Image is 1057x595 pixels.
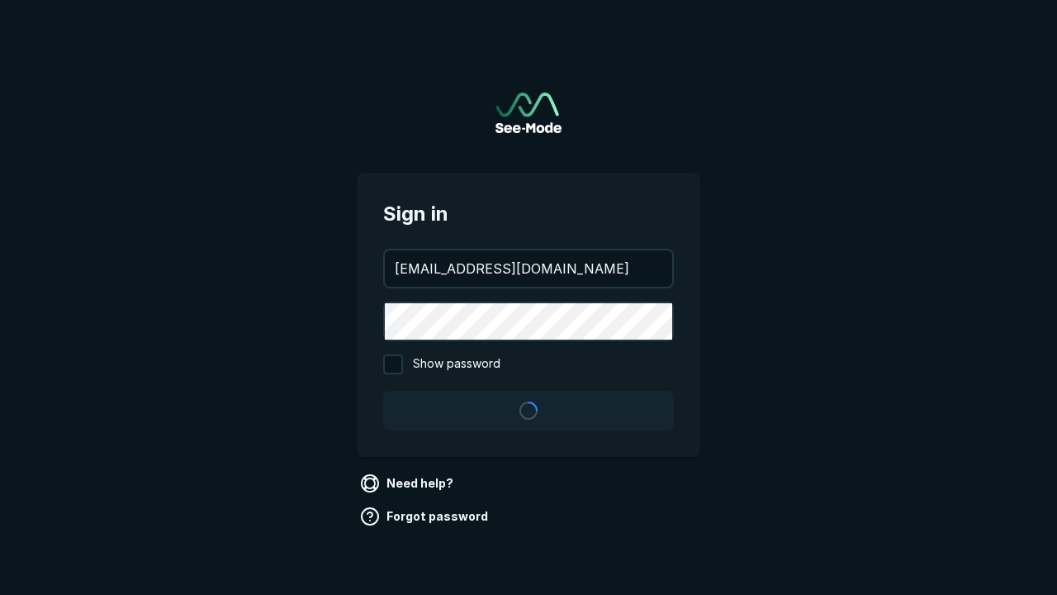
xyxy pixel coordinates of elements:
img: See-Mode Logo [495,93,562,133]
input: your@email.com [385,250,672,287]
span: Show password [413,355,500,374]
a: Need help? [357,470,460,497]
a: Forgot password [357,503,495,530]
span: Sign in [383,199,674,229]
a: Go to sign in [495,93,562,133]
